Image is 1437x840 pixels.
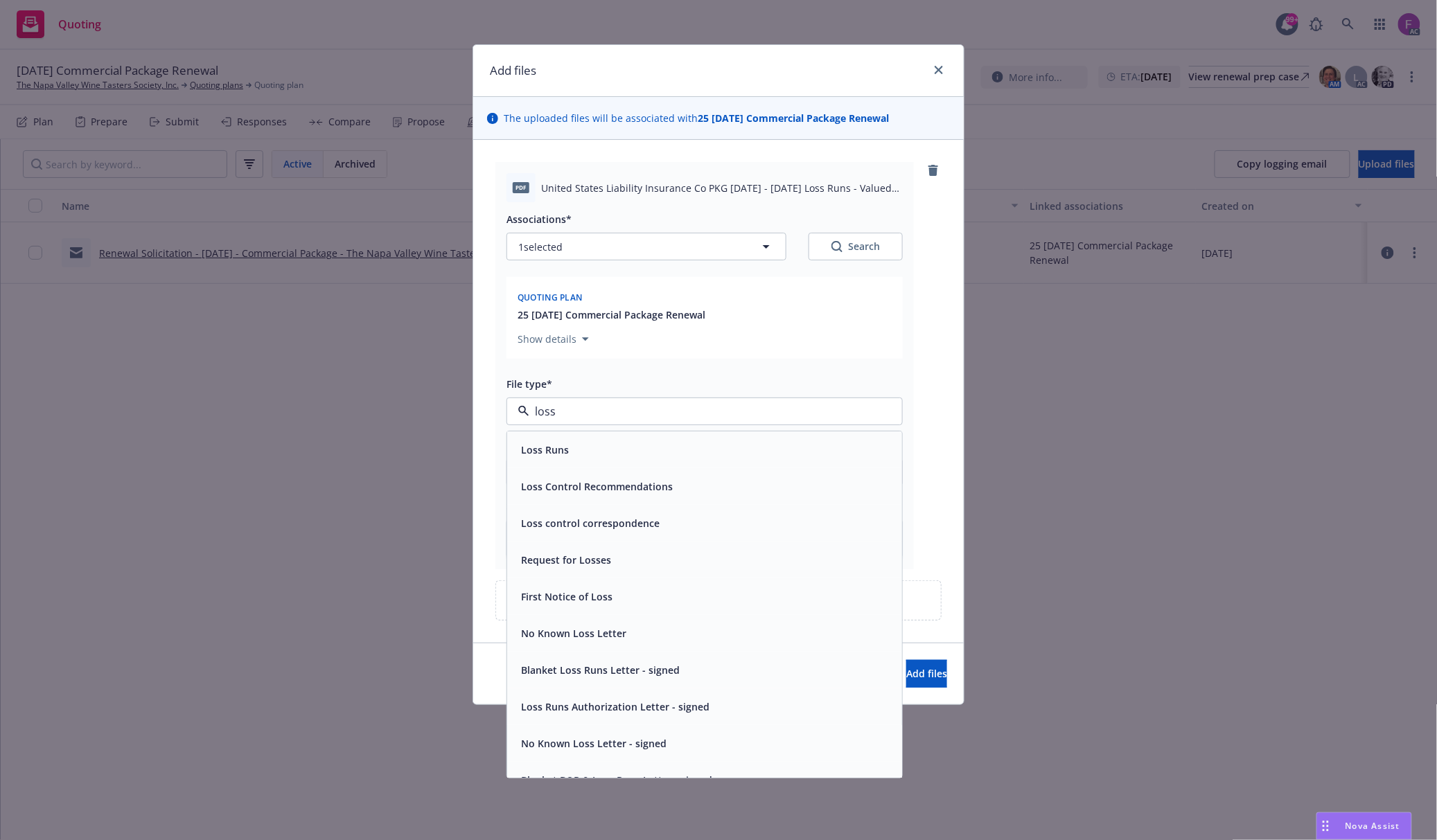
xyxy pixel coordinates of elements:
h1: Add files [490,62,536,80]
button: Add files [906,660,947,688]
button: Loss Runs Authorization Letter - signed [521,699,709,714]
div: Drag to move [1317,813,1334,839]
strong: 25 [DATE] Commercial Package Renewal [698,111,889,125]
button: No Known Loss Letter - signed [521,736,667,751]
button: Blanket BOR & Loss Runs Letter - signed [521,773,712,787]
button: No Known Loss Letter [521,626,626,641]
button: 1selected [506,233,786,260]
button: Request for Losses [521,553,611,567]
a: close [931,62,947,78]
svg: Search [831,241,843,252]
input: Filter by keyword [529,403,874,420]
span: United States Liability Insurance Co PKG [DATE] - [DATE] Loss Runs - Valued [DATE].pdf [541,181,903,195]
button: First Notice of Loss [521,589,612,604]
button: Nova Assist [1316,812,1412,840]
button: Loss Control Recommendations [521,479,673,494]
span: The uploaded files will be associated with [504,111,889,125]
button: Loss control correspondence [521,516,660,530]
button: SearchSearch [809,233,903,260]
button: Show details [512,331,594,348]
span: Add files [906,667,947,680]
span: Associations* [506,213,572,226]
span: File type* [506,377,552,391]
span: 1 selected [518,240,563,254]
div: Search [831,240,880,253]
a: remove [925,162,942,179]
button: 25 [DATE] Commercial Package Renewal [518,307,705,322]
span: Nova Assist [1346,820,1400,832]
div: Upload new files [495,580,942,620]
button: Loss Runs [521,443,569,457]
span: pdf [513,182,529,193]
button: Blanket Loss Runs Letter - signed [521,663,680,677]
span: Quoting plan [518,292,583,303]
